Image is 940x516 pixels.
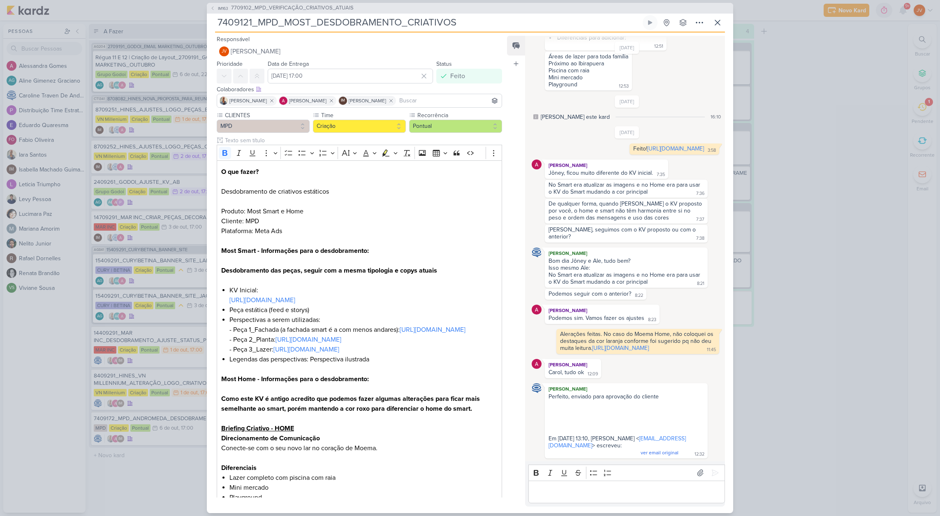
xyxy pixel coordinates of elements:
[633,145,704,152] div: Feito!
[221,266,437,275] strong: Desdobramento das peças, seguir com a mesma tipologia e copys atuais
[229,296,295,304] a: [URL][DOMAIN_NAME]
[549,200,704,221] div: De qualquer forma, quando [PERSON_NAME] o KV proposto por você, o home e smart não têm harmonia e...
[549,74,628,81] div: Mini mercado
[532,160,542,169] img: Alessandra Gomes
[549,271,702,285] div: No Smart era atualizar as imagens e no Home era para usar o KV do Smart mudando a cor principal
[592,345,649,352] a: [URL][DOMAIN_NAME]
[549,53,628,60] div: Áreas de lazer para toda família
[696,216,704,223] div: 7:37
[268,69,433,83] input: Select a date
[222,49,227,54] p: JV
[549,67,628,74] div: Piscina com raia
[217,120,310,133] button: MPD
[217,36,250,43] label: Responsável
[229,305,498,315] li: Peça estática (feed e storys)
[400,326,465,334] a: [URL][DOMAIN_NAME]
[229,493,262,502] span: Playground
[215,15,641,30] input: Kard Sem Título
[697,280,704,287] div: 8:21
[217,85,502,94] div: Colaboradores
[549,257,704,264] div: Bom dia Jôney e Ale, tudo bem?
[696,235,704,242] div: 7:38
[532,305,542,315] img: Alessandra Gomes
[546,306,658,315] div: [PERSON_NAME]
[549,315,644,322] div: Podemos sim. Vamos fazer os ajustes
[647,145,704,152] a: [URL][DOMAIN_NAME]
[221,424,294,433] u: Briefing Criativo - HOME
[273,345,339,354] a: [URL][DOMAIN_NAME]
[549,226,697,240] div: [PERSON_NAME], seguimos com o KV proposto ou com o anterior?
[695,451,704,458] div: 12:32
[546,361,600,369] div: [PERSON_NAME]
[648,317,656,323] div: 8:23
[313,120,406,133] button: Criação
[221,395,480,413] strong: Como este KV é antigo acredito que podemos fazer algumas alterações para ficar mais semelhante ao...
[221,434,320,442] strong: Direcionamento de Comunicação
[635,292,643,299] div: 8:22
[231,46,280,56] span: [PERSON_NAME]
[229,97,267,104] span: [PERSON_NAME]
[229,484,269,492] span: Mini mercado
[711,113,721,120] div: 16:10
[549,81,577,88] div: Playground
[221,444,377,452] span: Conecte-se com o seu novo lar no coração de Moema.
[221,206,498,246] p: Produto: Most Smart e Home Cliente: MPD Plataforma: Meta Ads
[546,385,706,393] div: [PERSON_NAME]
[320,111,406,120] label: Time
[549,34,663,41] li: Diferenciais para adicionar:
[541,113,610,121] div: [PERSON_NAME] este kard
[417,111,502,120] label: Recorrência
[436,60,452,67] label: Status
[436,69,502,83] button: Feito
[647,19,653,26] div: Ligar relógio
[217,145,502,161] div: Editor toolbar
[220,97,228,105] img: Iara Santos
[279,97,287,105] img: Alessandra Gomes
[696,190,704,197] div: 7:36
[532,248,542,257] img: Caroline Traven De Andrade
[221,247,369,255] strong: Most Smart - Informações para o desdobramento:
[341,99,345,103] p: IM
[657,171,665,178] div: 7:35
[546,161,667,169] div: [PERSON_NAME]
[708,147,716,154] div: 3:58
[641,450,678,456] span: ver email original
[229,474,336,482] span: Lazer completo com piscina com raia
[549,60,628,67] div: Próximo ao Ibirapuera
[546,249,706,257] div: [PERSON_NAME]
[549,290,631,297] div: Podemos seguir com o anterior?
[549,264,704,271] div: Isso mesmo Ale:
[409,120,502,133] button: Pontual
[549,169,653,176] div: Jôney, ficou muito diferente do KV inicial.
[532,359,542,369] img: Alessandra Gomes
[229,285,498,305] li: KV Inicial:
[450,71,465,81] div: Feito
[549,435,686,449] a: [EMAIL_ADDRESS][DOMAIN_NAME]
[219,46,229,56] div: Joney Viana
[289,97,326,104] span: [PERSON_NAME]
[549,393,686,456] span: Perfeito, enviado para aprovação do cliente Em [DATE] 13:10, [PERSON_NAME] < > escreveu:
[221,464,257,472] strong: Diferenciais
[229,354,498,374] li: Legendas das perspectivas: Perspectiva ilustrada
[528,481,725,503] div: Editor editing area: main
[549,369,584,376] div: Carol, tudo ok
[221,187,498,206] p: Desdobramento de criativos estáticos
[528,465,725,481] div: Editor toolbar
[268,60,309,67] label: Data de Entrega
[217,60,243,67] label: Prioridade
[221,375,369,383] strong: Most Home - Informações para o desdobramento:
[229,315,498,354] li: Perspectivas a serem utilizadas: - Peça 1_Fachada (a fachada smart é a com menos andares): - Peça...
[654,43,663,50] div: 12:51
[224,111,310,120] label: CLIENTES
[588,371,598,377] div: 12:09
[217,44,502,59] button: JV [PERSON_NAME]
[398,96,500,106] input: Buscar
[532,383,542,393] img: Caroline Traven De Andrade
[339,97,347,105] div: Isabella Machado Guimarães
[560,331,715,352] div: Alerações feitas. No caso do Moema Home, não coloquei os destaques da cor laranja conforme foi su...
[549,181,702,195] div: No Smart era atualizar as imagens e no Home era para usar o KV do Smart mudando a cor principal
[276,336,341,344] a: [URL][DOMAIN_NAME]
[619,83,629,90] div: 12:53
[707,347,716,353] div: 11:45
[221,168,259,176] strong: O que fazer?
